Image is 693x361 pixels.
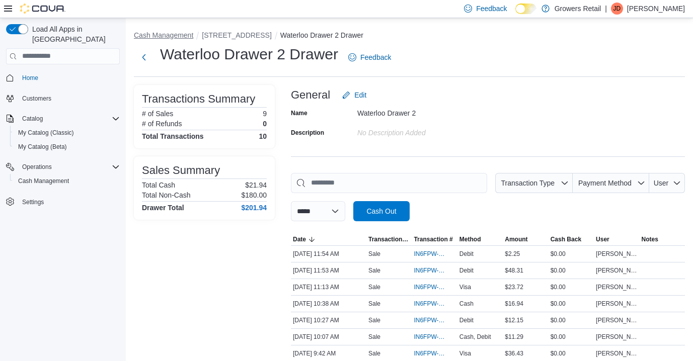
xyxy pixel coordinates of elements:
span: Dark Mode [515,14,516,15]
h6: # of Refunds [142,120,182,128]
p: $21.94 [245,181,267,189]
button: Cash Management [134,31,193,39]
p: Sale [368,266,380,275]
span: IN6FPW-2065992 [414,250,445,258]
h3: Transactions Summary [142,93,255,105]
button: Date [291,233,366,245]
h6: Total Non-Cash [142,191,191,199]
button: Cash Back [549,233,594,245]
span: Load All Apps in [GEOGRAPHIC_DATA] [28,24,120,44]
button: Home [2,70,124,85]
button: Payment Method [573,173,649,193]
span: Cash, Debit [459,333,491,341]
button: Amount [503,233,548,245]
button: Notes [640,233,685,245]
button: Catalog [2,112,124,126]
span: Customers [22,95,51,103]
span: $11.29 [505,333,523,341]
button: IN6FPW-2065941 [414,281,455,293]
span: User [654,179,669,187]
span: Cash Management [18,177,69,185]
span: Method [459,235,481,243]
span: IN6FPW-2065895 [414,316,445,324]
div: [DATE] 10:38 AM [291,298,366,310]
h3: General [291,89,330,101]
span: [PERSON_NAME] [596,300,637,308]
nav: Complex example [6,66,120,235]
span: Catalog [18,113,120,125]
button: Next [134,47,154,67]
span: IN6FPW-2065941 [414,283,445,291]
span: Transaction # [414,235,452,243]
span: Cash [459,300,474,308]
span: IN6FPW-2065907 [414,300,445,308]
a: Home [18,72,42,84]
button: Edit [338,85,370,105]
h4: Drawer Total [142,204,184,212]
span: JD [613,3,621,15]
span: $48.31 [505,266,523,275]
span: Transaction Type [368,235,410,243]
span: Home [18,71,120,84]
div: $0.00 [549,331,594,343]
span: Debit [459,266,474,275]
h1: Waterloo Drawer 2 Drawer [160,44,338,64]
button: Transaction Type [366,233,412,245]
span: Settings [18,195,120,208]
img: Cova [20,4,65,14]
span: Catalog [22,115,43,123]
button: My Catalog (Beta) [10,140,124,154]
span: $12.15 [505,316,523,324]
div: [DATE] 10:27 AM [291,314,366,326]
span: My Catalog (Classic) [18,129,74,137]
button: Customers [2,91,124,106]
button: Transaction # [412,233,457,245]
button: IN6FPW-2065992 [414,248,455,260]
button: Settings [2,194,124,209]
p: Sale [368,316,380,324]
span: Edit [354,90,366,100]
span: Transaction Type [501,179,555,187]
button: Operations [2,160,124,174]
span: [PERSON_NAME] [596,266,637,275]
div: [DATE] 9:42 AM [291,347,366,359]
button: IN6FPW-2065881 [414,331,455,343]
h4: 10 [259,132,267,140]
span: Cash Out [366,206,396,216]
span: $23.72 [505,283,523,291]
span: IN6FPW-2065881 [414,333,445,341]
span: User [596,235,609,243]
span: [PERSON_NAME] [596,283,637,291]
span: Debit [459,316,474,324]
span: [PERSON_NAME] [596,349,637,357]
span: Date [293,235,306,243]
div: [DATE] 11:53 AM [291,264,366,277]
span: Operations [22,163,52,171]
span: Home [22,74,38,82]
div: $0.00 [549,347,594,359]
span: My Catalog (Beta) [14,141,120,153]
div: No Description added [357,125,492,137]
span: [PERSON_NAME] [596,316,637,324]
p: | [605,3,607,15]
span: My Catalog (Classic) [14,127,120,139]
span: Visa [459,349,471,357]
span: Debit [459,250,474,258]
label: Description [291,129,324,137]
span: Cash Back [551,235,581,243]
label: Name [291,109,307,117]
span: IN6FPW-2065867 [414,349,445,357]
div: $0.00 [549,281,594,293]
div: Waterloo Drawer 2 [357,105,492,117]
span: Amount [505,235,527,243]
div: [DATE] 10:07 AM [291,331,366,343]
span: Feedback [476,4,507,14]
div: [DATE] 11:54 AM [291,248,366,260]
span: Notes [642,235,658,243]
a: My Catalog (Classic) [14,127,78,139]
button: My Catalog (Classic) [10,126,124,140]
div: $0.00 [549,264,594,277]
button: Method [457,233,503,245]
h3: Sales Summary [142,164,220,176]
p: 0 [263,120,267,128]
